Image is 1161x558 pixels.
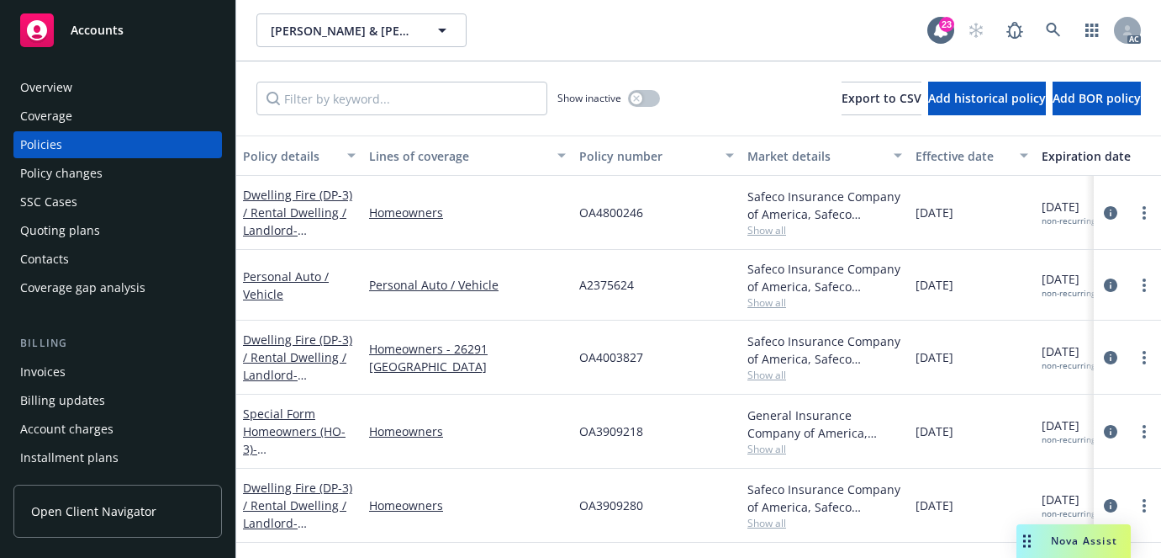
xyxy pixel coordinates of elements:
[747,368,902,382] span: Show all
[271,22,416,40] span: [PERSON_NAME] & [PERSON_NAME]
[71,24,124,37] span: Accounts
[13,103,222,130] a: Coverage
[1042,343,1095,371] span: [DATE]
[243,187,352,256] a: Dwelling Fire (DP-3) / Rental Dwelling / Landlord
[369,276,566,294] a: Personal Auto / Vehicle
[369,340,566,375] a: Homeowners - 26291 [GEOGRAPHIC_DATA]
[243,147,337,165] div: Policy details
[579,204,643,221] span: OA4800246
[747,260,902,295] div: Safeco Insurance Company of America, Safeco Insurance (Liberty Mutual)
[1042,417,1095,445] span: [DATE]
[13,246,222,273] a: Contacts
[236,136,362,176] button: Policy details
[959,13,993,47] a: Start snowing
[579,147,715,165] div: Policy number
[842,90,921,106] span: Export to CSV
[13,359,222,385] a: Invoices
[13,444,222,471] a: Installment plans
[747,295,902,310] span: Show all
[916,422,953,440] span: [DATE]
[747,147,884,165] div: Market details
[916,276,953,294] span: [DATE]
[1042,288,1095,299] div: non-recurring
[20,103,72,130] div: Coverage
[579,497,643,514] span: OA3909280
[243,480,352,549] a: Dwelling Fire (DP-3) / Rental Dwelling / Landlord
[1042,360,1095,371] div: non-recurring
[13,335,222,352] div: Billing
[747,188,902,223] div: Safeco Insurance Company of America, Safeco Insurance (Liberty Mutual)
[579,276,634,294] span: A2375624
[747,481,902,516] div: Safeco Insurance Company of America, Safeco Insurance (Liberty Mutual)
[20,246,69,273] div: Contacts
[13,74,222,101] a: Overview
[1042,198,1095,226] span: [DATE]
[747,332,902,368] div: Safeco Insurance Company of America, Safeco Insurance (Liberty Mutual)
[1134,422,1154,442] a: more
[20,359,66,385] div: Invoices
[31,502,156,520] span: Open Client Navigator
[1042,508,1095,519] div: non-recurring
[1100,275,1121,295] a: circleInformation
[13,387,222,414] a: Billing updates
[13,416,222,443] a: Account charges
[998,13,1032,47] a: Report a Bug
[1016,524,1037,558] div: Drag to move
[1042,215,1095,226] div: non-recurring
[1016,524,1131,558] button: Nova Assist
[243,406,350,475] a: Special Form Homeowners (HO-3)
[362,136,573,176] button: Lines of coverage
[256,13,467,47] button: [PERSON_NAME] & [PERSON_NAME]
[916,147,1010,165] div: Effective date
[1100,348,1121,368] a: circleInformation
[13,160,222,187] a: Policy changes
[557,91,621,105] span: Show inactive
[916,497,953,514] span: [DATE]
[741,136,909,176] button: Market details
[13,7,222,54] a: Accounts
[1075,13,1109,47] a: Switch app
[13,274,222,301] a: Coverage gap analysis
[20,160,103,187] div: Policy changes
[916,204,953,221] span: [DATE]
[369,422,566,440] a: Homeowners
[573,136,741,176] button: Policy number
[243,222,350,256] span: - [STREET_ADDRESS]
[20,387,105,414] div: Billing updates
[1037,13,1070,47] a: Search
[1053,90,1141,106] span: Add BOR policy
[928,90,1046,106] span: Add historical policy
[747,407,902,442] div: General Insurance Company of America, Safeco Insurance
[243,332,352,401] a: Dwelling Fire (DP-3) / Rental Dwelling / Landlord
[747,516,902,530] span: Show all
[20,189,77,215] div: SSC Cases
[20,416,113,443] div: Account charges
[1053,82,1141,115] button: Add BOR policy
[747,442,902,456] span: Show all
[20,74,72,101] div: Overview
[1051,534,1117,548] span: Nova Assist
[20,217,100,244] div: Quoting plans
[256,82,547,115] input: Filter by keyword...
[369,497,566,514] a: Homeowners
[369,147,547,165] div: Lines of coverage
[369,204,566,221] a: Homeowners
[747,223,902,237] span: Show all
[20,444,119,471] div: Installment plans
[928,82,1046,115] button: Add historical policy
[909,136,1035,176] button: Effective date
[842,82,921,115] button: Export to CSV
[1134,275,1154,295] a: more
[1134,348,1154,368] a: more
[1100,422,1121,442] a: circleInformation
[1134,203,1154,223] a: more
[13,131,222,158] a: Policies
[939,17,954,32] div: 23
[579,422,643,440] span: OA3909218
[1042,147,1153,165] div: Expiration date
[13,217,222,244] a: Quoting plans
[243,367,350,401] span: - [STREET_ADDRESS]
[20,131,62,158] div: Policies
[243,268,329,302] a: Personal Auto / Vehicle
[13,189,222,215] a: SSC Cases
